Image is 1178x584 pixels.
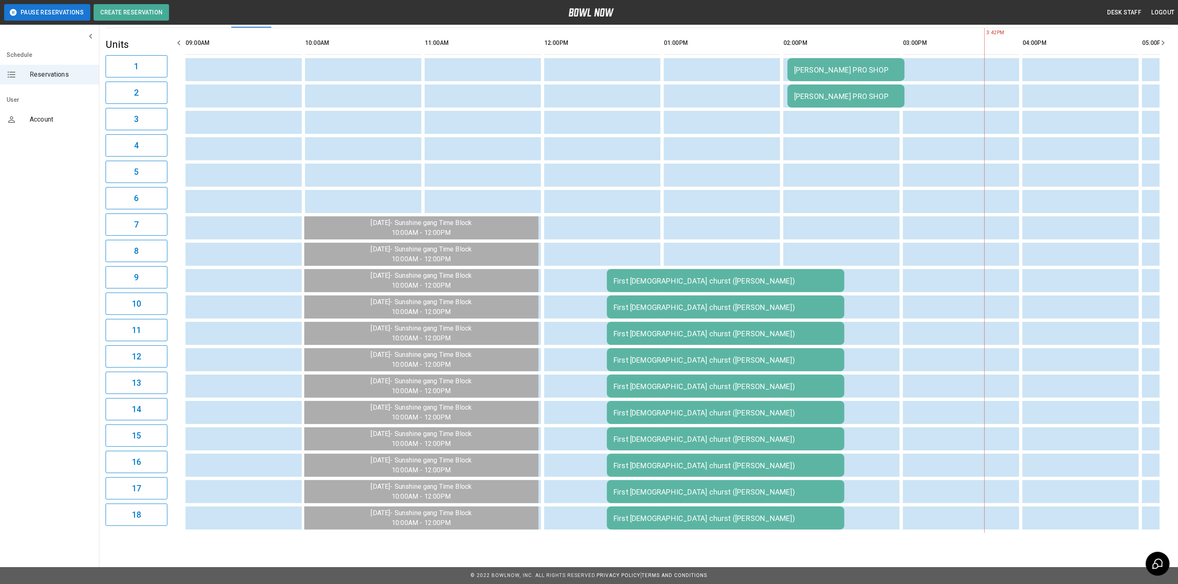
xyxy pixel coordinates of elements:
[1104,5,1145,20] button: Desk Staff
[614,408,838,417] div: First [DEMOGRAPHIC_DATA] churst ([PERSON_NAME])
[94,4,169,21] button: Create Reservation
[1148,5,1178,20] button: Logout
[106,55,167,77] button: 1
[132,350,141,363] h6: 12
[106,319,167,341] button: 11
[106,38,167,51] h5: Units
[642,572,708,578] a: Terms and Conditions
[597,572,640,578] a: Privacy Policy
[132,429,141,442] h6: 15
[132,297,141,310] h6: 10
[30,70,92,80] span: Reservations
[614,277,838,285] div: First [DEMOGRAPHIC_DATA] churst ([PERSON_NAME])
[186,31,302,55] th: 09:00AM
[106,477,167,500] button: 17
[134,60,139,73] h6: 1
[106,266,167,288] button: 9
[134,165,139,178] h6: 5
[134,113,139,126] h6: 3
[132,482,141,495] h6: 17
[132,324,141,337] h6: 11
[134,86,139,99] h6: 2
[614,303,838,312] div: First [DEMOGRAPHIC_DATA] churst ([PERSON_NAME])
[614,356,838,364] div: First [DEMOGRAPHIC_DATA] churst ([PERSON_NAME])
[305,31,421,55] th: 10:00AM
[106,213,167,236] button: 7
[132,376,141,389] h6: 13
[106,398,167,420] button: 14
[794,92,898,101] div: [PERSON_NAME] PRO SHOP
[106,161,167,183] button: 5
[134,244,139,258] h6: 8
[106,504,167,526] button: 18
[614,514,838,523] div: First [DEMOGRAPHIC_DATA] churst ([PERSON_NAME])
[569,8,614,16] img: logo
[106,187,167,209] button: 6
[30,115,92,124] span: Account
[106,425,167,447] button: 15
[106,451,167,473] button: 16
[4,4,90,21] button: Pause Reservations
[614,329,838,338] div: First [DEMOGRAPHIC_DATA] churst ([PERSON_NAME])
[134,139,139,152] h6: 4
[134,192,139,205] h6: 6
[106,240,167,262] button: 8
[106,82,167,104] button: 2
[106,293,167,315] button: 10
[470,572,597,578] span: © 2022 BowlNow, Inc. All Rights Reserved.
[984,29,986,37] span: 3:42PM
[132,403,141,416] h6: 14
[132,508,141,521] h6: 18
[794,66,898,74] div: [PERSON_NAME] PRO SHOP
[544,31,661,55] th: 12:00PM
[614,488,838,496] div: First [DEMOGRAPHIC_DATA] churst ([PERSON_NAME])
[106,372,167,394] button: 13
[134,271,139,284] h6: 9
[106,134,167,157] button: 4
[132,455,141,469] h6: 16
[106,345,167,368] button: 12
[614,382,838,391] div: First [DEMOGRAPHIC_DATA] churst ([PERSON_NAME])
[134,218,139,231] h6: 7
[106,108,167,130] button: 3
[614,435,838,443] div: First [DEMOGRAPHIC_DATA] churst ([PERSON_NAME])
[614,461,838,470] div: First [DEMOGRAPHIC_DATA] churst ([PERSON_NAME])
[425,31,541,55] th: 11:00AM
